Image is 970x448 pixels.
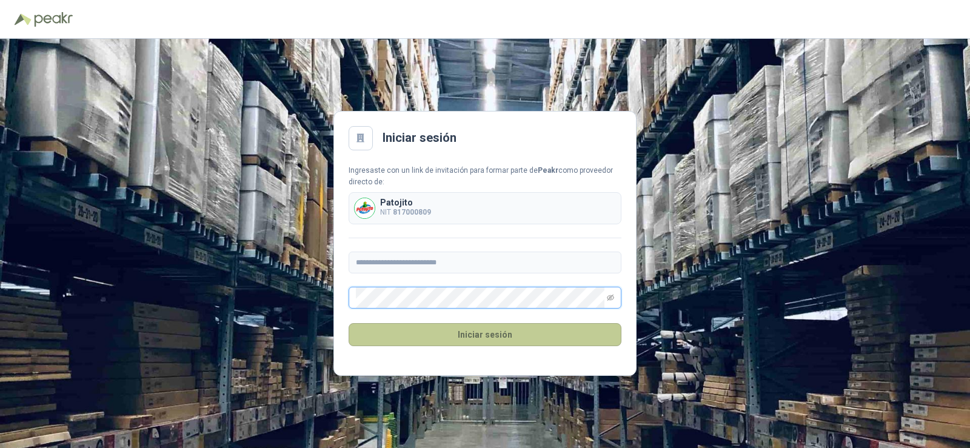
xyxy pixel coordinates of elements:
b: Peakr [538,166,558,175]
img: Peakr [34,12,73,27]
img: Company Logo [355,198,375,218]
button: Iniciar sesión [349,323,621,346]
img: Logo [15,13,32,25]
p: NIT [380,207,431,218]
p: Patojito [380,198,431,207]
span: eye-invisible [607,294,614,301]
b: 817000809 [393,208,431,216]
div: Ingresaste con un link de invitación para formar parte de como proveedor directo de: [349,165,621,188]
h2: Iniciar sesión [383,129,457,147]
